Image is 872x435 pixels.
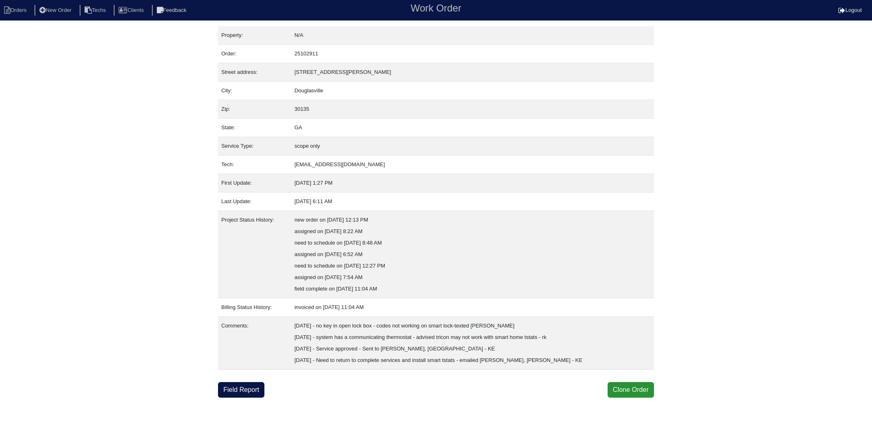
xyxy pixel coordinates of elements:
[218,211,291,298] td: Project Status History:
[80,7,112,13] a: Techs
[291,26,654,45] td: N/A
[608,382,654,398] button: Clone Order
[218,119,291,137] td: State:
[294,283,651,295] div: field complete on [DATE] 11:04 AM
[291,156,654,174] td: [EMAIL_ADDRESS][DOMAIN_NAME]
[291,174,654,192] td: [DATE] 1:27 PM
[218,137,291,156] td: Service Type:
[34,5,78,16] li: New Order
[838,7,862,13] a: Logout
[34,7,78,13] a: New Order
[114,7,150,13] a: Clients
[80,5,112,16] li: Techs
[218,298,291,317] td: Billing Status History:
[218,382,264,398] a: Field Report
[152,5,193,16] li: Feedback
[218,156,291,174] td: Tech:
[291,119,654,137] td: GA
[218,45,291,63] td: Order:
[218,317,291,370] td: Comments:
[294,226,651,237] div: assigned on [DATE] 8:22 AM
[291,137,654,156] td: scope only
[294,272,651,283] div: assigned on [DATE] 7:54 AM
[294,214,651,226] div: new order on [DATE] 12:13 PM
[218,192,291,211] td: Last Update:
[294,260,651,272] div: need to schedule on [DATE] 12:27 PM
[218,82,291,100] td: City:
[218,174,291,192] td: First Update:
[218,100,291,119] td: Zip:
[291,82,654,100] td: Douglasville
[294,237,651,249] div: need to schedule on [DATE] 8:48 AM
[294,249,651,260] div: assigned on [DATE] 6:52 AM
[291,63,654,82] td: [STREET_ADDRESS][PERSON_NAME]
[291,192,654,211] td: [DATE] 6:11 AM
[114,5,150,16] li: Clients
[218,26,291,45] td: Property:
[218,63,291,82] td: Street address:
[291,317,654,370] td: [DATE] - no key in open lock box - codes not working on smart lock-texted [PERSON_NAME] [DATE] - ...
[294,302,651,313] div: invoiced on [DATE] 11:04 AM
[291,45,654,63] td: 25102911
[291,100,654,119] td: 30135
